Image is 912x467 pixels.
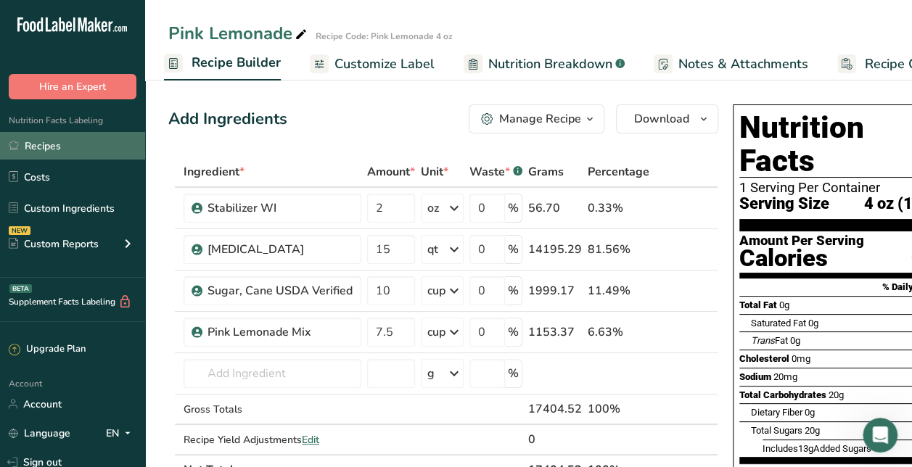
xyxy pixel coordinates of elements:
[528,323,582,341] div: 1153.37
[9,284,32,293] div: BETA
[751,425,802,436] span: Total Sugars
[779,299,789,310] span: 0g
[588,199,649,217] div: 0.33%
[427,323,445,341] div: cup
[9,226,30,235] div: NEW
[421,163,448,181] span: Unit
[427,282,445,299] div: cup
[763,443,871,454] span: Includes Added Sugars
[739,371,771,382] span: Sodium
[588,323,649,341] div: 6.63%
[316,30,453,43] div: Recipe Code: Pink Lemonade 4 oz
[499,110,581,128] div: Manage Recipe
[751,335,788,346] span: Fat
[192,53,281,73] span: Recipe Builder
[805,425,820,436] span: 20g
[208,241,353,258] div: [MEDICAL_DATA]
[634,110,689,128] span: Download
[528,199,582,217] div: 56.70
[588,400,649,418] div: 100%
[310,48,435,80] a: Customize Label
[427,365,435,382] div: g
[654,48,808,80] a: Notes & Attachments
[302,433,319,447] span: Edit
[739,195,829,213] span: Serving Size
[678,54,808,74] span: Notes & Attachments
[739,299,777,310] span: Total Fat
[427,241,438,258] div: qt
[168,107,287,131] div: Add Ingredients
[751,407,802,418] span: Dietary Fiber
[773,371,797,382] span: 20mg
[168,20,310,46] div: Pink Lemonade
[9,236,99,252] div: Custom Reports
[367,163,415,181] span: Amount
[528,431,582,448] div: 0
[808,318,818,328] span: 0g
[528,400,582,418] div: 17404.52
[208,323,353,341] div: Pink Lemonade Mix
[106,424,136,442] div: EN
[334,54,435,74] span: Customize Label
[184,163,245,181] span: Ingredient
[588,241,649,258] div: 81.56%
[184,432,361,447] div: Recipe Yield Adjustments
[528,282,582,299] div: 1999.17
[739,234,864,248] div: Amount Per Serving
[528,163,564,181] span: Grams
[751,335,775,346] i: Trans
[488,54,612,74] span: Nutrition Breakdown
[829,389,844,400] span: 20g
[739,389,826,400] span: Total Carbohydrates
[164,46,281,81] a: Recipe Builder
[739,248,864,269] div: Calories
[863,418,897,452] iframe: Intercom live chat
[792,353,810,364] span: 0mg
[9,421,70,446] a: Language
[616,104,718,133] button: Download
[751,318,806,328] span: Saturated Fat
[184,359,361,388] input: Add Ingredient
[9,74,136,99] button: Hire an Expert
[184,402,361,417] div: Gross Totals
[464,48,625,80] a: Nutrition Breakdown
[798,443,813,454] span: 13g
[208,282,353,299] div: Sugar, Cane USDA Verified
[469,104,604,133] button: Manage Recipe
[790,335,800,346] span: 0g
[588,163,649,181] span: Percentage
[805,407,815,418] span: 0g
[469,163,522,181] div: Waste
[739,353,789,364] span: Cholesterol
[588,282,649,299] div: 11.49%
[208,199,353,217] div: Stabilizer WI
[9,342,86,357] div: Upgrade Plan
[528,241,582,258] div: 14195.29
[427,199,439,217] div: oz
